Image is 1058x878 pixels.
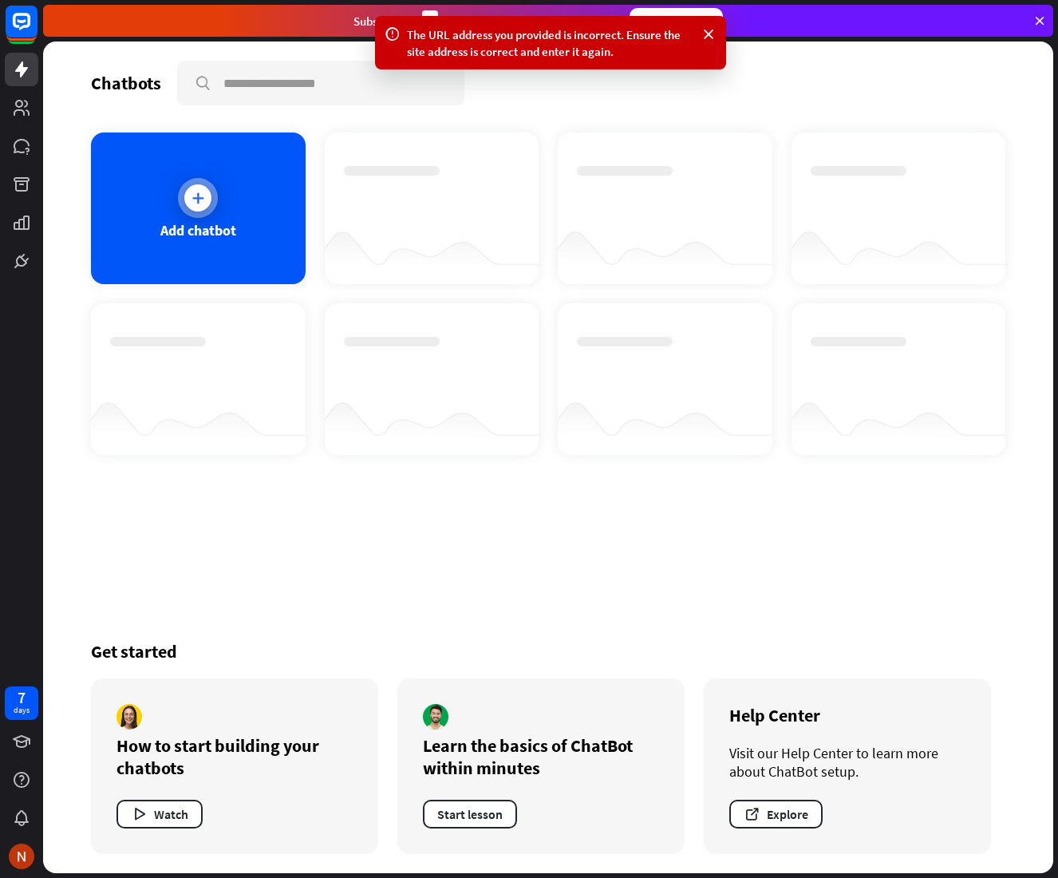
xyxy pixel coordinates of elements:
div: days [14,705,30,716]
button: Open LiveChat chat widget [13,6,61,54]
div: Visit our Help Center to learn more about ChatBot setup. [729,744,965,781]
a: 7 days [5,686,38,720]
img: author [116,704,142,730]
button: Watch [116,800,203,829]
img: author [423,704,448,730]
div: 7 [18,690,26,705]
div: Subscribe in days to get your first month for $1 [353,10,617,32]
div: 3 [422,10,438,32]
div: Learn the basics of ChatBot within minutes [423,734,659,779]
div: The URL address you provided is incorrect. Ensure the site address is correct and enter it again. [407,26,694,60]
div: Help Center [729,704,965,726]
div: Subscribe now [630,8,723,34]
div: Get started [91,640,1005,662]
div: How to start building your chatbots [116,734,353,779]
button: Start lesson [423,800,517,829]
div: Chatbots [91,72,161,94]
div: Add chatbot [160,221,236,239]
button: Explore [729,800,823,829]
